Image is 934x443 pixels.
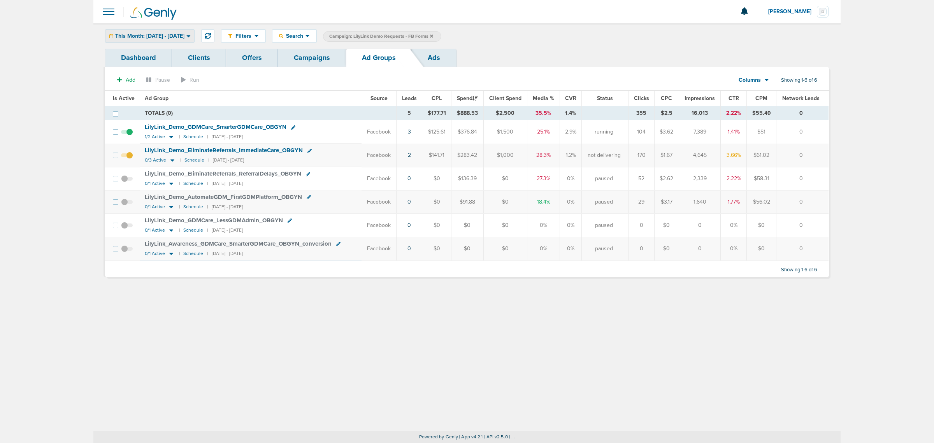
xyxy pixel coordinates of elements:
td: 0 [679,237,721,260]
span: Campaign: LilyLink Demo Requests - FB Forms [329,33,433,40]
td: 0 [629,237,655,260]
td: $3.17 [655,190,679,214]
span: LilyLink_ Awareness_ GDMCare_ SmarterGDMCare_ OBGYN_ conversion [145,240,332,247]
a: 0 [407,199,411,205]
span: Client Spend [489,95,521,102]
td: 18.4% [527,190,560,214]
td: 28.3% [527,144,560,167]
td: 0% [721,214,747,237]
td: $2,500 [483,106,527,120]
span: 0/1 Active [145,251,165,257]
img: Genly [130,7,177,20]
td: 1.41% [721,120,747,144]
td: 35.5% [527,106,560,120]
span: Columns [739,76,761,84]
td: 1.77% [721,190,747,214]
span: 1/2 Active [145,134,165,140]
td: 3.66% [721,144,747,167]
button: Add [113,74,140,86]
a: Dashboard [105,49,172,67]
td: Facebook [362,214,396,237]
td: $2.62 [655,167,679,190]
span: Is Active [113,95,135,102]
td: $0 [422,214,451,237]
span: 0/3 Active [145,157,166,163]
a: Clients [172,49,226,67]
td: $177.71 [422,106,451,120]
span: Add [126,77,135,83]
td: Facebook [362,167,396,190]
td: Facebook [362,120,396,144]
td: $0 [422,237,451,260]
span: not delivering [588,151,621,159]
span: CPL [432,95,442,102]
span: Search [283,33,305,39]
td: 16,013 [679,106,721,120]
td: $1,500 [483,120,527,144]
span: CPC [661,95,672,102]
span: LilyLink_ Demo_ AutomateGDM_ FirstGDMPlatform_ OBGYN [145,193,302,200]
td: $0 [747,237,776,260]
td: 355 [629,106,655,120]
td: 7,389 [679,120,721,144]
td: 0% [560,237,581,260]
td: $0 [655,214,679,237]
td: $61.02 [747,144,776,167]
td: $58.31 [747,167,776,190]
td: 0 [776,120,829,144]
td: $3.62 [655,120,679,144]
td: Facebook [362,237,396,260]
td: TOTALS (0) [140,106,396,120]
span: Showing 1-6 of 6 [781,267,817,273]
small: | [DATE] - [DATE] [208,157,244,163]
td: 104 [629,120,655,144]
small: Schedule [183,227,203,233]
a: 2 [408,152,411,158]
td: 0 [776,106,829,120]
a: Ads [412,49,456,67]
td: $2.5 [655,106,679,120]
span: Ad Group [145,95,169,102]
td: $0 [483,214,527,237]
td: 52 [629,167,655,190]
td: 2,339 [679,167,721,190]
span: | API v2.5.0 [484,434,508,439]
span: Source [370,95,388,102]
span: Status [597,95,613,102]
small: Schedule [183,204,203,210]
td: $0 [451,237,483,260]
td: $125.61 [422,120,451,144]
td: $376.84 [451,120,483,144]
span: running [595,128,613,136]
td: 27.3% [527,167,560,190]
a: 0 [407,222,411,229]
td: 2.9% [560,120,581,144]
span: 0/1 Active [145,227,165,233]
td: 0% [560,214,581,237]
td: 0% [721,237,747,260]
td: 0% [560,167,581,190]
td: $0 [422,167,451,190]
td: 0% [527,214,560,237]
span: CPM [755,95,767,102]
a: Ad Groups [346,49,412,67]
small: | [DATE] - [DATE] [207,204,243,210]
td: $0 [483,190,527,214]
td: $91.88 [451,190,483,214]
span: CTR [729,95,739,102]
td: 0% [527,237,560,260]
td: $0 [483,237,527,260]
td: 29 [629,190,655,214]
span: CVR [565,95,576,102]
td: 0 [776,237,829,260]
span: Impressions [685,95,715,102]
span: paused [595,245,613,253]
td: 1.2% [560,144,581,167]
span: paused [595,198,613,206]
small: | [DATE] - [DATE] [207,181,243,186]
td: 2.22% [721,106,747,120]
